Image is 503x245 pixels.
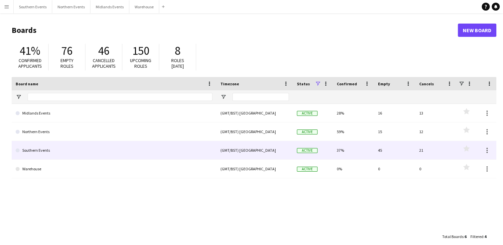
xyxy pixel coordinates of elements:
a: Southern Events [16,141,212,160]
span: 6 [464,234,466,239]
div: : [442,230,466,243]
span: Active [297,129,317,134]
span: Cancelled applicants [92,57,116,69]
div: 28% [333,104,374,122]
span: Confirmed applicants [18,57,42,69]
span: Upcoming roles [130,57,151,69]
a: New Board [458,24,496,37]
button: Midlands Events [90,0,129,13]
div: (GMT/BST) [GEOGRAPHIC_DATA] [216,141,293,159]
span: Total Boards [442,234,463,239]
span: Board name [16,81,38,86]
input: Timezone Filter Input [232,93,289,101]
div: 12 [415,122,456,141]
button: Open Filter Menu [16,94,22,100]
button: Northern Events [52,0,90,13]
input: Board name Filter Input [28,93,212,101]
h1: Boards [12,25,458,35]
div: 0 [415,160,456,178]
div: (GMT/BST) [GEOGRAPHIC_DATA] [216,104,293,122]
div: 21 [415,141,456,159]
span: Active [297,148,317,153]
span: 46 [98,43,109,58]
span: Empty roles [61,57,73,69]
span: Filtered [470,234,483,239]
a: Midlands Events [16,104,212,122]
div: : [470,230,486,243]
div: 37% [333,141,374,159]
span: Roles [DATE] [171,57,184,69]
button: Warehouse [129,0,159,13]
span: Status [297,81,310,86]
span: 8 [175,43,181,58]
div: 59% [333,122,374,141]
span: 150 [132,43,149,58]
div: 16 [374,104,415,122]
span: Empty [378,81,390,86]
div: (GMT/BST) [GEOGRAPHIC_DATA] [216,122,293,141]
div: 15 [374,122,415,141]
div: 0% [333,160,374,178]
span: Active [297,111,317,116]
span: 4 [484,234,486,239]
span: 41% [20,43,40,58]
button: Southern Events [14,0,52,13]
span: Active [297,167,317,172]
span: Confirmed [337,81,357,86]
div: (GMT/BST) [GEOGRAPHIC_DATA] [216,160,293,178]
a: Northern Events [16,122,212,141]
div: 13 [415,104,456,122]
span: Timezone [220,81,239,86]
a: Warehouse [16,160,212,178]
div: 0 [374,160,415,178]
button: Open Filter Menu [220,94,226,100]
div: 45 [374,141,415,159]
span: Cancels [419,81,434,86]
span: 76 [61,43,72,58]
